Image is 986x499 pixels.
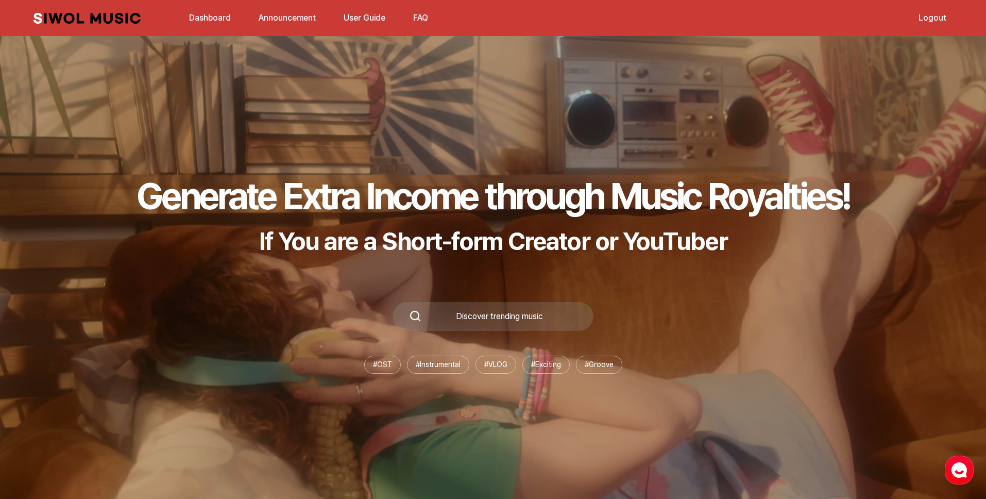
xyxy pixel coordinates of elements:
a: Dashboard [183,7,237,29]
li: # OST [364,356,401,374]
li: # Groove [576,356,622,374]
button: FAQ [407,6,434,30]
li: # Instrumental [407,356,469,374]
li: # Exciting [522,356,570,374]
a: User Guide [337,7,392,29]
div: Discover trending music [421,312,577,321]
a: Announcement [252,7,322,29]
a: Logout [912,7,953,29]
h1: Generate Extra Income through Music Royalties! [137,174,849,218]
li: # VLOG [475,356,516,374]
p: If You are a Short-form Creator or YouTuber [137,226,849,256]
